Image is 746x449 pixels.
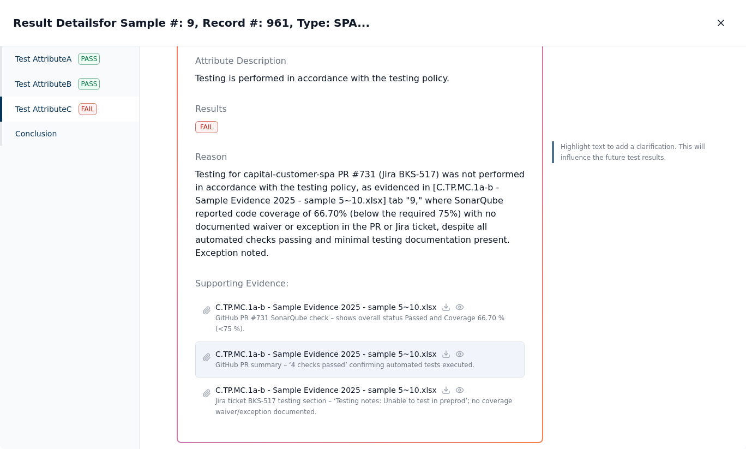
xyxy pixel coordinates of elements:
[215,360,518,370] p: GitHub PR summary – ‘4 checks passed’ confirming automated tests executed.
[441,349,451,359] a: Download file
[195,277,525,290] p: Supporting Evidence:
[195,55,525,68] p: Attribute Description
[441,385,451,395] a: Download file
[215,349,437,360] p: C.TP.MC.1a-b - Sample Evidence 2025 - sample 5~10.xlsx
[215,396,518,417] p: Jira ticket BKS-517 testing section – ‘Testing notes: Unable to test in preprod’; no coverage wai...
[78,78,100,90] div: Pass
[215,313,518,334] p: GitHub PR #731 SonarQube check – shows overall status Passed and Coverage 66.70 % (<75 %).
[13,15,370,31] h2: Result Details for Sample #: 9, Record #: 961, Type: SPA...
[215,385,437,396] p: C.TP.MC.1a-b - Sample Evidence 2025 - sample 5~10.xlsx
[195,151,525,164] p: Reason
[78,53,100,65] div: Pass
[215,302,437,313] p: C.TP.MC.1a-b - Sample Evidence 2025 - sample 5~10.xlsx
[561,141,709,163] p: Highlight text to add a clarification. This will influence the future test results.
[195,72,525,85] p: Testing is performed in accordance with the testing policy.
[441,302,451,312] a: Download file
[195,103,525,116] p: Results
[79,103,97,115] div: Fail
[195,168,525,260] p: Testing for capital-customer-spa PR #731 (Jira BKS-517) was not performed in accordance with the ...
[195,121,218,133] div: Fail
